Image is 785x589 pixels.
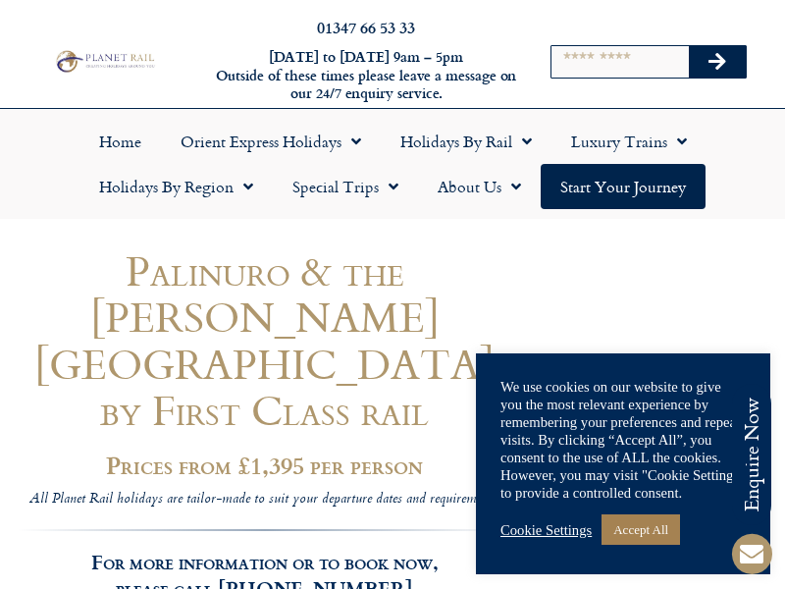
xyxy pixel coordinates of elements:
a: About Us [418,164,541,209]
img: Planet Rail Train Holidays Logo [52,48,157,74]
a: Cookie Settings [500,521,592,539]
a: Holidays by Region [79,164,273,209]
a: Holidays by Rail [381,119,551,164]
button: Search [689,46,746,78]
h6: [DATE] to [DATE] 9am – 5pm Outside of these times please leave a message on our 24/7 enquiry serv... [214,48,518,103]
nav: Menu [10,119,775,209]
i: All Planet Rail holidays are tailor-made to suit your departure dates and requirements. [29,488,499,511]
div: We use cookies on our website to give you the most relevant experience by remembering your prefer... [500,378,746,502]
a: Home [79,119,161,164]
a: Luxury Trains [551,119,706,164]
a: 01347 66 53 33 [317,16,415,38]
a: Accept All [602,514,680,545]
h1: Palinuro & the [PERSON_NAME][GEOGRAPHIC_DATA] by First Class rail [18,247,512,433]
a: Special Trips [273,164,418,209]
a: Orient Express Holidays [161,119,381,164]
h2: Prices from £1,395 per person [18,452,512,478]
a: Start your Journey [541,164,706,209]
